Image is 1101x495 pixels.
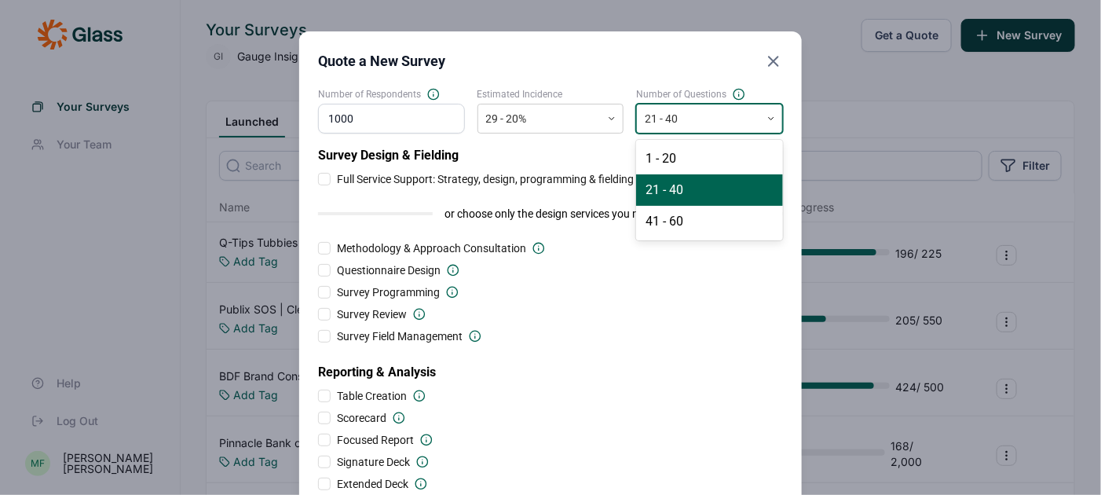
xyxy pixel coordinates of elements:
[445,206,657,222] span: or choose only the design services you need
[337,328,463,344] span: Survey Field Management
[337,432,414,448] span: Focused Report
[477,88,624,101] label: Estimated Incidence
[764,50,783,72] button: Close
[636,143,783,174] div: 1 - 20
[337,454,410,470] span: Signature Deck
[337,284,440,300] span: Survey Programming
[337,240,526,256] span: Methodology & Approach Consultation
[337,410,386,426] span: Scorecard
[318,50,445,72] h2: Quote a New Survey
[318,350,783,382] h2: Reporting & Analysis
[636,174,783,206] div: 21 - 40
[337,171,634,187] span: Full Service Support: Strategy, design, programming & fielding
[337,262,441,278] span: Questionnaire Design
[318,146,783,165] h2: Survey Design & Fielding
[337,388,407,404] span: Table Creation
[337,306,407,322] span: Survey Review
[636,206,783,237] div: 41 - 60
[318,88,465,101] label: Number of Respondents
[337,476,408,492] span: Extended Deck
[636,88,783,101] label: Number of Questions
